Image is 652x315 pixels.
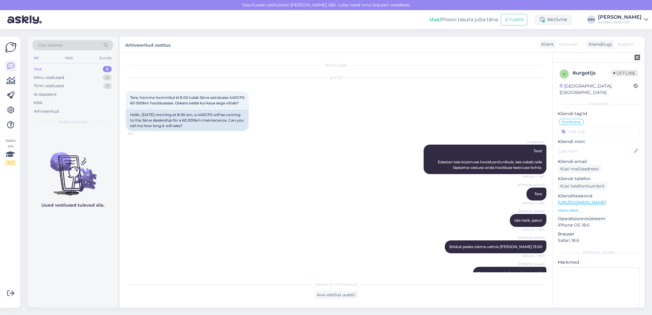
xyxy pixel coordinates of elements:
[563,72,566,76] span: u
[5,160,16,165] div: 2 / 3
[126,75,546,81] div: [DATE]
[558,148,633,154] input: Lisa nimi
[598,15,648,25] a: [PERSON_NAME]Amserv Auto OÜ
[98,54,113,62] div: Socials
[558,165,601,173] div: Küsi meiliaadressi
[34,75,64,81] div: Minu vestlused
[558,138,640,145] p: Kliendi nimi
[558,259,640,266] p: Märkmed
[611,70,638,76] span: Offline
[34,100,43,106] div: Kõik
[558,200,606,205] a: [URL][DOMAIN_NAME]
[315,282,357,287] span: Vestlus on arhiveeritud
[558,231,640,237] p: Brauser
[33,54,40,62] div: All
[518,183,545,187] span: [PERSON_NAME]
[34,66,42,72] div: Uus
[28,141,118,196] img: No chats
[558,158,640,165] p: Kliendi email
[635,55,640,60] img: zendesk
[535,14,572,25] div: Aktiivne
[126,110,249,131] div: Hello, [DATE] morning at 8.00 am, a 440CPS will be coming to the Järve dealership for a 60,000km ...
[558,237,640,244] p: Safari 18.6
[586,41,612,48] div: Klienditugi
[560,83,634,96] div: [GEOGRAPHIC_DATA], [GEOGRAPHIC_DATA]
[534,192,542,196] span: Tere
[617,41,633,48] span: English
[38,42,63,49] span: Otsi kliente
[558,101,640,107] div: Kliendi info
[34,108,59,115] div: Arhiveeritud
[103,75,112,81] div: 0
[598,20,642,25] div: Amserv Auto OÜ
[518,262,545,266] span: [PERSON_NAME]
[126,62,546,68] div: Vestlus algas
[5,138,16,165] div: Vaata siia
[501,14,527,25] button: Emailid
[429,16,499,23] div: Proovi tasuta juba täna:
[314,291,358,299] div: Ava vestlus uuesti
[64,54,74,62] div: Web
[125,40,170,49] label: Arhiveeritud vestlus
[128,131,151,136] span: 9:51
[103,66,112,72] div: 0
[558,208,640,213] p: Vaata edasi ...
[429,17,441,22] b: Uus!
[539,41,554,48] div: Klient
[34,83,64,89] div: Tiimi vestlused
[587,15,596,24] div: MM
[558,111,640,117] p: Kliendi tag'id
[514,218,542,223] span: üks hetk, palun
[558,216,640,222] p: Operatsioonisüsteem
[558,127,640,136] input: Lisa tag
[522,201,545,205] span: Nähtud ✓ 9:56
[559,41,578,48] span: Estonian
[41,202,104,208] p: Uued vestlused tulevad siia.
[103,83,112,89] div: 3
[558,250,640,255] div: [PERSON_NAME]
[130,95,245,105] span: Tere, homme hommikul kl 8.00 tuleb Järve esindusse 440CPS 60 000km hooldusesse. Oskate öelda kui ...
[5,41,17,53] img: Askly Logo
[562,120,577,124] span: hooldus
[558,222,640,228] p: iPhone OS 18.6
[558,182,607,190] div: Küsi telefoninumbrit
[558,193,640,199] p: Klienditeekond
[477,271,542,275] span: Kui auto on valmis, saadame sms`i
[518,235,545,240] span: [PERSON_NAME]
[522,227,545,232] span: Nähtud ✓ 9:56
[34,91,56,98] div: AI Assistent
[522,174,545,179] span: Nähtud ✓ 9:51
[572,69,611,77] div: # urgotljs
[59,119,87,125] span: Uued vestlused
[522,140,545,144] span: AI Assistent
[518,209,545,214] span: [PERSON_NAME]
[598,15,642,20] div: [PERSON_NAME]
[558,176,640,182] p: Kliendi telefon
[522,254,545,258] span: Nähtud ✓ 9:57
[449,244,542,249] span: Sõiduk peaks olema valmis [PERSON_NAME] 13:00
